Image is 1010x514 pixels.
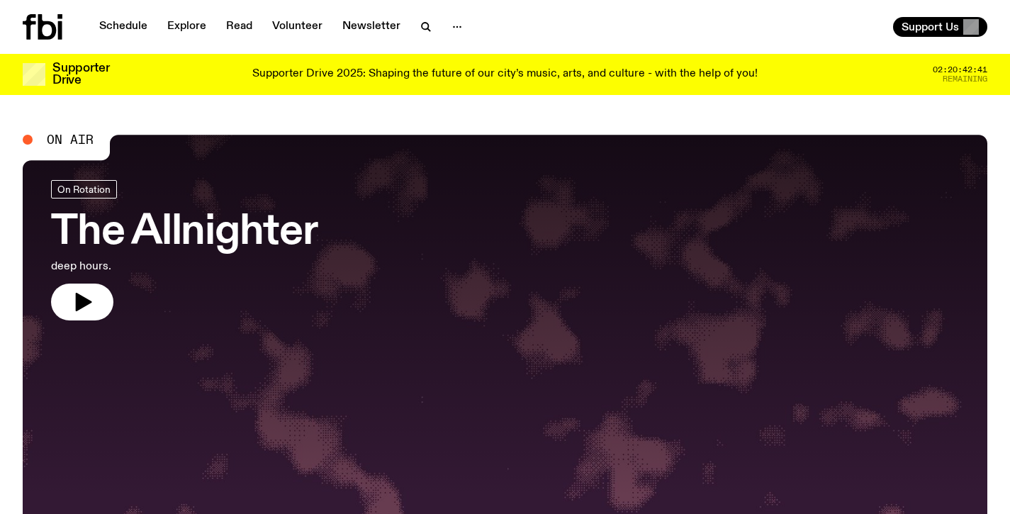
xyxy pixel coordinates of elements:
a: The Allnighterdeep hours. [51,180,318,320]
span: Remaining [943,75,987,83]
h3: Supporter Drive [52,62,109,86]
a: Newsletter [334,17,409,37]
span: On Air [47,133,94,146]
a: Schedule [91,17,156,37]
button: Support Us [893,17,987,37]
a: Read [218,17,261,37]
p: Supporter Drive 2025: Shaping the future of our city’s music, arts, and culture - with the help o... [252,68,758,81]
a: On Rotation [51,180,117,199]
h3: The Allnighter [51,213,318,252]
span: Support Us [902,21,959,33]
p: deep hours. [51,258,318,275]
span: 02:20:42:41 [933,66,987,74]
span: On Rotation [57,184,111,194]
a: Explore [159,17,215,37]
a: Volunteer [264,17,331,37]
